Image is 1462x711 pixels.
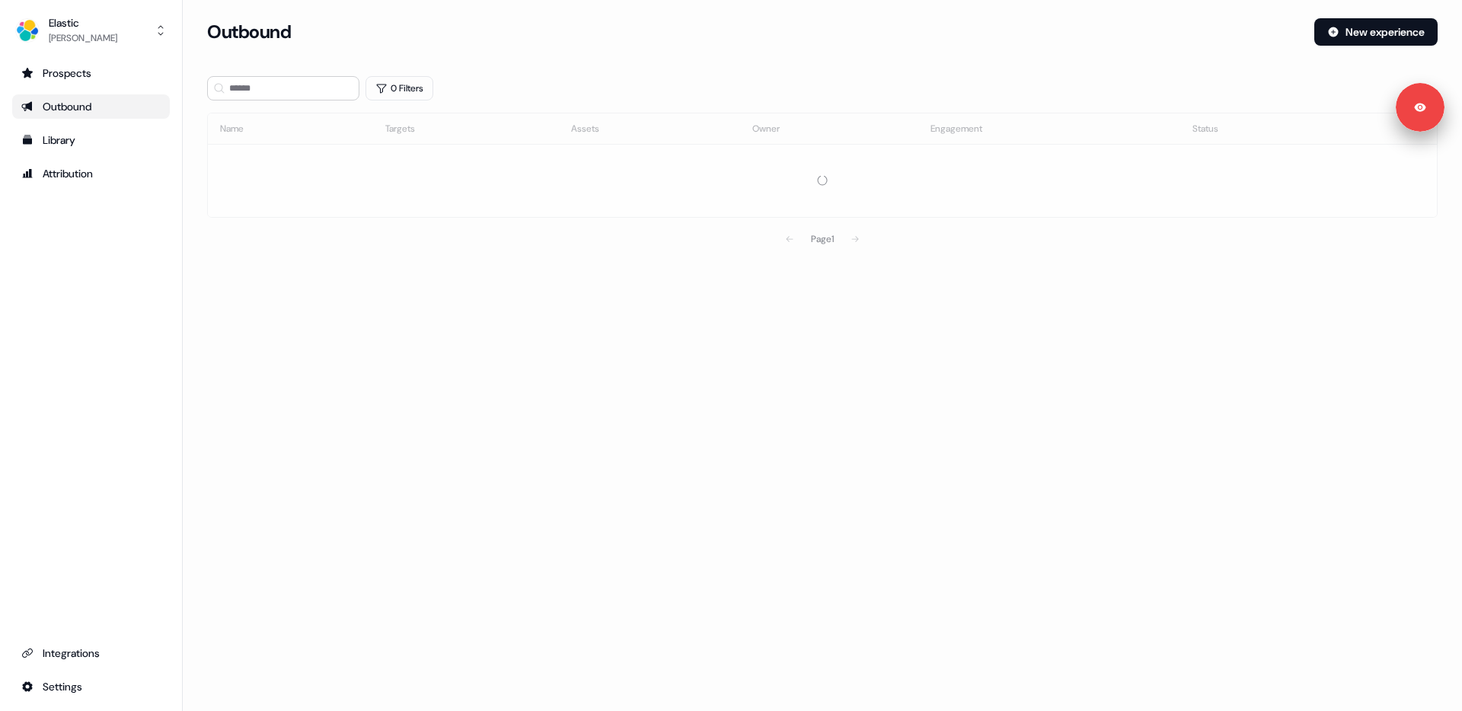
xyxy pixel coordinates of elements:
[49,15,117,30] div: Elastic
[207,21,291,43] h3: Outbound
[12,128,170,152] a: Go to templates
[12,12,170,49] button: Elastic[PERSON_NAME]
[21,65,161,81] div: Prospects
[1314,18,1438,46] button: New experience
[21,166,161,181] div: Attribution
[365,76,433,100] button: 0 Filters
[12,94,170,119] a: Go to outbound experience
[12,61,170,85] a: Go to prospects
[21,679,161,694] div: Settings
[21,646,161,661] div: Integrations
[12,161,170,186] a: Go to attribution
[49,30,117,46] div: [PERSON_NAME]
[12,641,170,665] a: Go to integrations
[12,674,170,699] a: Go to integrations
[21,132,161,148] div: Library
[21,99,161,114] div: Outbound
